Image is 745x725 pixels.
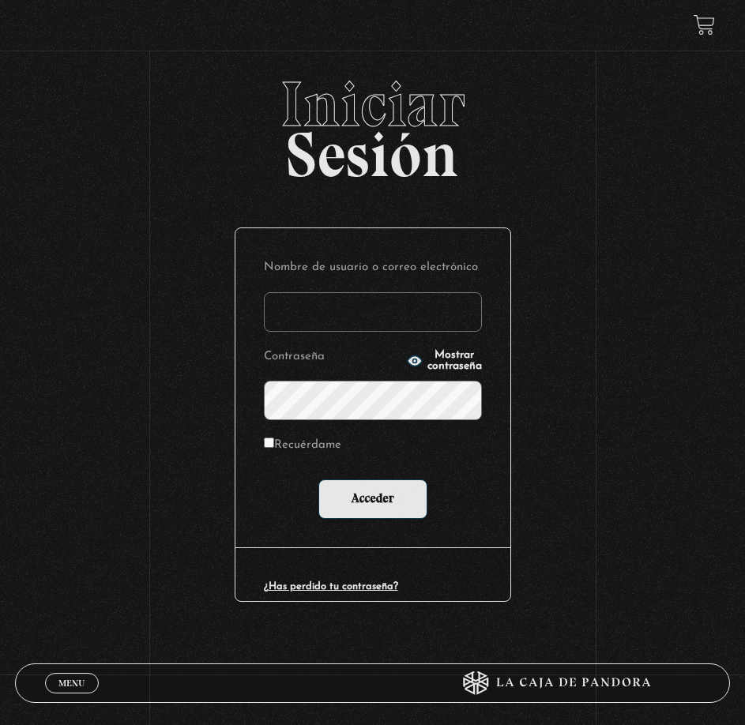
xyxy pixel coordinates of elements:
a: ¿Has perdido tu contraseña? [264,581,398,592]
input: Acceder [318,479,427,519]
button: Mostrar contraseña [407,350,482,372]
h2: Sesión [15,73,730,174]
label: Nombre de usuario o correo electrónico [264,257,482,280]
span: Iniciar [15,73,730,136]
a: View your shopping cart [694,14,715,36]
label: Contraseña [264,346,402,369]
span: Mostrar contraseña [427,350,482,372]
span: Menu [58,678,85,688]
label: Recuérdame [264,434,341,457]
span: Cerrar [53,692,90,703]
input: Recuérdame [264,438,274,448]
